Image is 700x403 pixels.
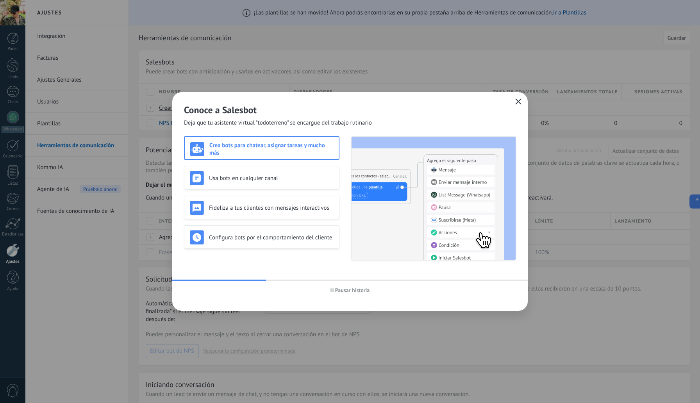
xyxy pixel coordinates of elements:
[184,104,516,116] h2: Conoce a Salesbot
[209,142,333,157] h3: Crea bots para chatear, asignar tareas y mucho más
[327,284,373,296] button: Pausar historia
[209,175,334,182] h3: Usa bots en cualquier canal
[335,287,370,293] span: Pausar historia
[209,234,334,241] h3: Configura bots por el comportamiento del cliente
[184,119,372,127] span: Deja que tu asistente virtual "todoterreno" se encargue del trabajo rutinario
[209,204,334,212] h3: Fideliza a tus clientes con mensajes interactivos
